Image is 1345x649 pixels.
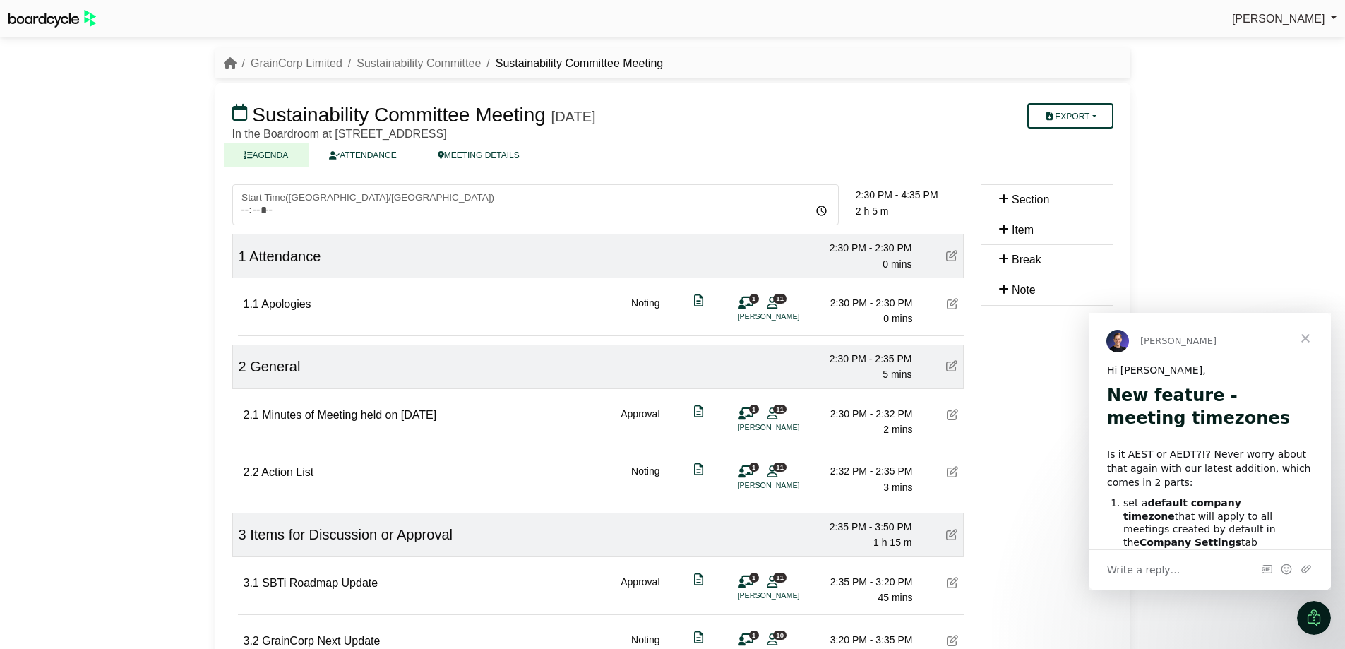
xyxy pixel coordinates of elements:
a: ATTENDANCE [309,143,417,167]
span: 1.1 [244,298,259,310]
span: 11 [773,573,787,582]
span: SBTi Roadmap Update [262,577,378,589]
li: [PERSON_NAME] [738,590,844,602]
div: 2:30 PM - 2:35 PM [813,351,912,367]
div: 2:30 PM - 2:30 PM [813,240,912,256]
div: Approval [621,406,659,438]
span: 1 [749,405,759,414]
span: 2.1 [244,409,259,421]
span: 0 mins [883,313,912,324]
div: 2:32 PM - 2:35 PM [814,463,913,479]
span: General [250,359,300,374]
div: 2:35 PM - 3:50 PM [813,519,912,535]
span: Item [1012,224,1034,236]
span: 2.2 [244,466,259,478]
span: Section [1012,193,1049,206]
li: [PERSON_NAME] [738,311,844,323]
div: 3:20 PM - 3:35 PM [814,632,913,648]
span: 1 [239,249,246,264]
span: In the Boardroom at [STREET_ADDRESS] [232,128,447,140]
span: Apologies [261,298,311,310]
div: 2:30 PM - 2:32 PM [814,406,913,422]
span: Items for Discussion or Approval [250,527,453,542]
span: [PERSON_NAME] [1232,13,1325,25]
div: Noting [631,463,659,495]
span: Sustainability Committee Meeting [252,104,546,126]
a: MEETING DETAILS [417,143,540,167]
span: 3 [239,527,246,542]
span: 3 mins [883,482,912,493]
span: 1 [749,463,759,472]
span: 0 mins [883,258,911,270]
span: Action List [261,466,313,478]
button: Export [1027,103,1113,129]
span: 1 h 15 m [873,537,911,548]
span: 11 [773,294,787,303]
span: 5 mins [883,369,911,380]
div: Approval [621,574,659,606]
div: [DATE] [551,108,596,125]
a: GrainCorp Limited [251,57,342,69]
span: 3.2 [244,635,259,647]
span: 1 [749,294,759,303]
img: BoardcycleBlackGreen-aaafeed430059cb809a45853b8cf6d952af9d84e6e89e1f1685b34bfd5cb7d64.svg [8,10,96,28]
span: 45 mins [878,592,912,603]
span: Minutes of Meeting held on [DATE] [262,409,436,421]
span: Note [1012,284,1036,296]
span: Break [1012,254,1041,266]
span: 2 h 5 m [856,206,889,217]
span: 3.1 [244,577,259,589]
a: Sustainability Committee [357,57,481,69]
span: 11 [773,463,787,472]
a: AGENDA [224,143,309,167]
span: 10 [773,631,787,640]
iframe: Intercom live chat [1297,601,1331,635]
span: 1 [749,631,759,640]
li: [PERSON_NAME] [738,480,844,492]
span: 2 [239,359,246,374]
div: 2:30 PM - 4:35 PM [856,187,964,203]
span: Attendance [249,249,321,264]
div: 2:30 PM - 2:30 PM [814,295,913,311]
span: 11 [773,405,787,414]
li: Sustainability Committee Meeting [481,54,663,73]
div: 2:35 PM - 3:20 PM [814,574,913,590]
a: [PERSON_NAME] [1232,10,1337,28]
span: GrainCorp Next Update [262,635,380,647]
li: [PERSON_NAME] [738,422,844,434]
nav: breadcrumb [224,54,664,73]
iframe: Intercom live chat message [1089,313,1331,590]
div: Noting [631,295,659,327]
span: 2 mins [883,424,912,435]
span: 1 [749,573,759,582]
